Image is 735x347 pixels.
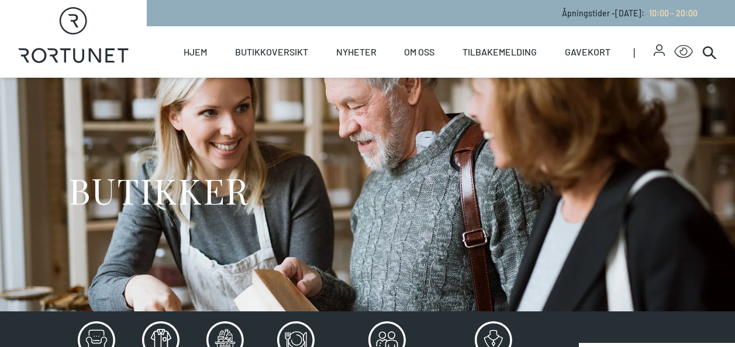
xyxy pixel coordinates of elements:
a: 10:00 - 20:00 [644,8,698,18]
h1: BUTIKKER [68,168,249,212]
a: Om oss [404,26,434,78]
span: 10:00 - 20:00 [649,8,698,18]
p: Åpningstider - [DATE] : [562,7,698,19]
a: Gavekort [565,26,610,78]
button: Open Accessibility Menu [674,43,693,61]
a: Nyheter [336,26,377,78]
a: Tilbakemelding [463,26,537,78]
span: | [633,26,654,78]
a: Hjem [184,26,207,78]
a: Butikkoversikt [235,26,308,78]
